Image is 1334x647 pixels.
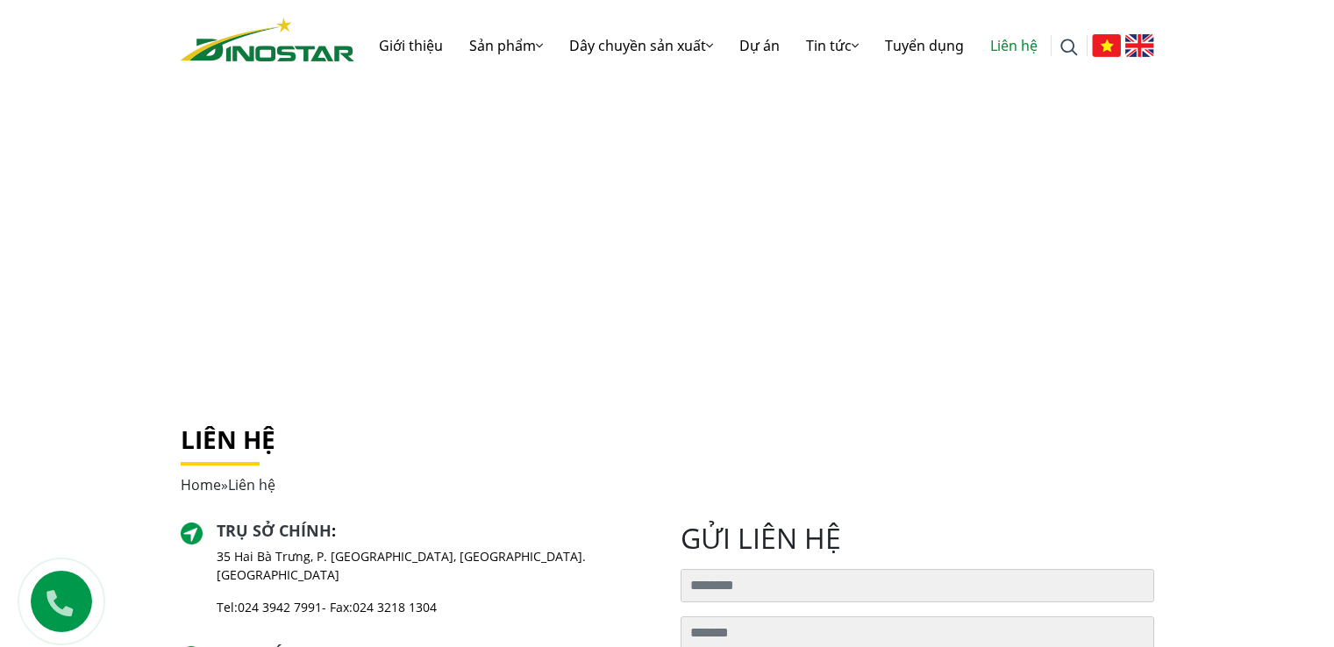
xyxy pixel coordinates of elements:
a: Dây chuyền sản xuất [556,18,726,74]
a: Trụ sở chính [217,520,332,541]
a: Giới thiệu [366,18,456,74]
a: Dự án [726,18,793,74]
img: directer [181,523,203,545]
span: Liên hệ [228,475,275,494]
a: Tuyển dụng [872,18,977,74]
a: 024 3218 1304 [353,599,437,615]
a: Sản phẩm [456,18,556,74]
img: English [1125,34,1154,57]
p: Tel: - Fax: [217,598,653,616]
span: » [181,475,275,494]
img: Tiếng Việt [1092,34,1121,57]
img: logo [181,18,354,61]
a: Liên hệ [977,18,1051,74]
p: 35 Hai Bà Trưng, P. [GEOGRAPHIC_DATA], [GEOGRAPHIC_DATA]. [GEOGRAPHIC_DATA] [217,547,653,584]
a: Home [181,475,221,494]
h2: : [217,522,653,541]
a: Tin tức [793,18,872,74]
img: search [1060,39,1078,56]
h2: gửi liên hệ [681,522,1154,555]
h1: Liên hệ [181,425,1154,455]
a: 024 3942 7991 [238,599,322,615]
